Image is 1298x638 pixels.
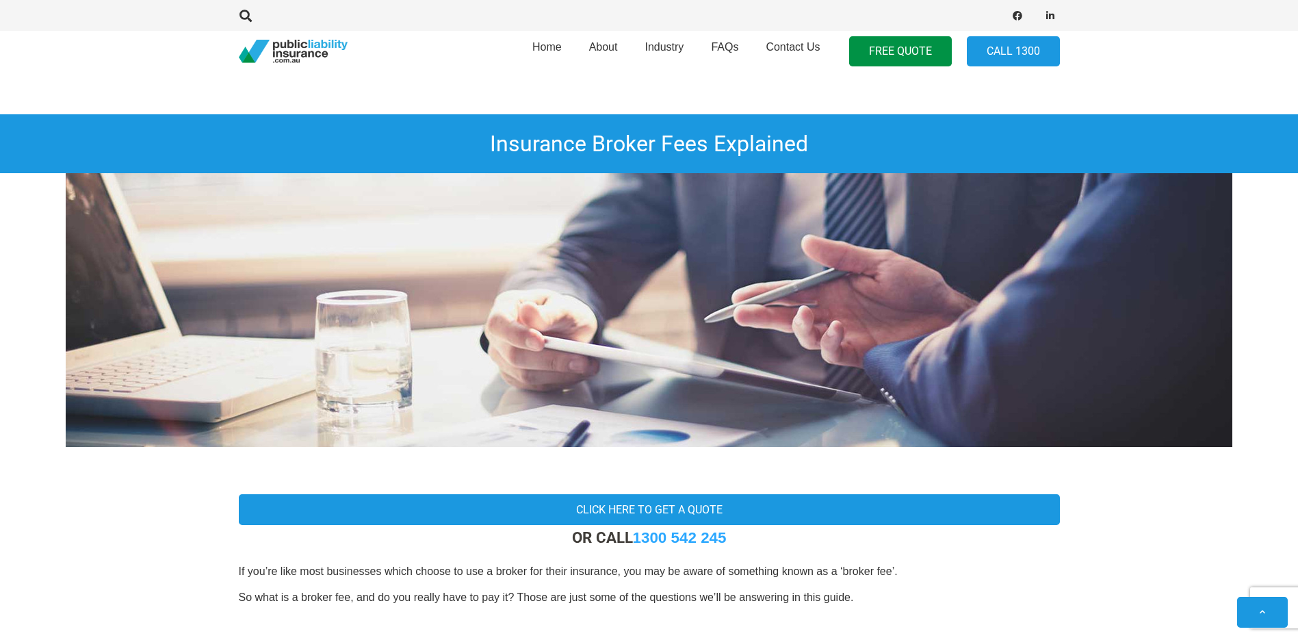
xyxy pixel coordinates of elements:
a: 1300 542 245 [633,529,727,546]
strong: OR CALL [572,528,727,546]
a: LinkedIn [1041,6,1060,25]
a: Contact Us [752,27,833,76]
p: If you’re like most businesses which choose to use a broker for their insurance, you may be aware... [239,564,1060,579]
span: Home [532,41,562,53]
span: Industry [645,41,684,53]
a: Click here to get a quote [239,494,1060,525]
span: About [589,41,618,53]
a: About [575,27,632,76]
span: FAQs [711,41,738,53]
a: Back to top [1237,597,1288,628]
a: Facebook [1008,6,1027,25]
a: Industry [631,27,697,76]
img: Public liability Insurance Cost [66,173,1232,447]
p: So what is a broker fee, and do you really have to pay it? Those are just some of the questions w... [239,590,1060,605]
a: FREE QUOTE [849,36,952,67]
a: pli_logotransparent [239,40,348,64]
a: FAQs [697,27,752,76]
a: Search [233,10,260,22]
a: Call 1300 [967,36,1060,67]
span: Contact Us [766,41,820,53]
a: Home [519,27,575,76]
